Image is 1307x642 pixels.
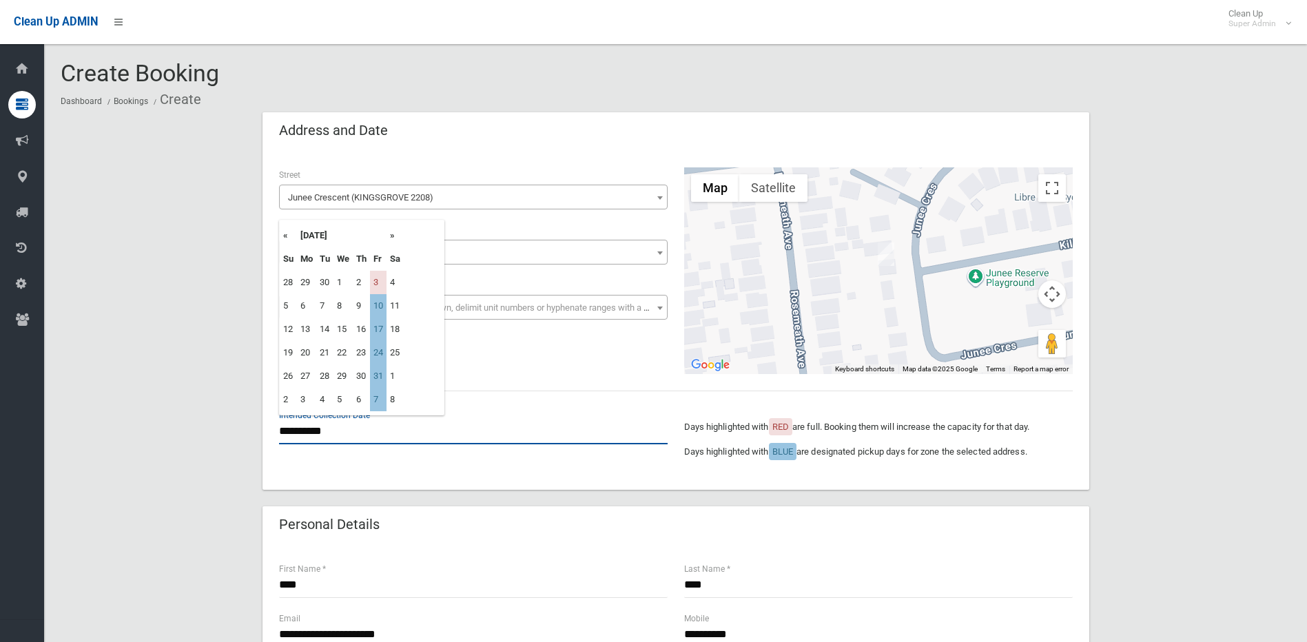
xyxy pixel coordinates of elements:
td: 21 [316,341,333,364]
a: Bookings [114,96,148,106]
td: 30 [316,271,333,294]
td: 7 [316,294,333,318]
small: Super Admin [1228,19,1276,29]
span: Select the unit number from the dropdown, delimit unit numbers or hyphenate ranges with a comma [288,302,673,313]
td: 28 [316,364,333,388]
th: Sa [387,247,404,271]
td: 14 [316,318,333,341]
button: Keyboard shortcuts [835,364,894,374]
td: 25 [387,341,404,364]
span: BLUE [772,446,793,457]
td: 17 [370,318,387,341]
td: 12 [280,318,297,341]
th: » [387,224,404,247]
td: 26 [280,364,297,388]
button: Show street map [691,174,739,202]
th: Tu [316,247,333,271]
td: 2 [280,388,297,411]
td: 28 [280,271,297,294]
th: Mo [297,247,316,271]
p: Days highlighted with are designated pickup days for zone the selected address. [684,444,1073,460]
td: 5 [333,388,353,411]
button: Map camera controls [1038,280,1066,308]
td: 29 [297,271,316,294]
td: 29 [333,364,353,388]
td: 19 [280,341,297,364]
th: Su [280,247,297,271]
a: Open this area in Google Maps (opens a new window) [688,356,733,374]
th: [DATE] [297,224,387,247]
a: Terms (opens in new tab) [986,365,1005,373]
header: Personal Details [263,511,396,538]
th: « [280,224,297,247]
td: 6 [353,388,370,411]
td: 10 [370,294,387,318]
span: RED [772,422,789,432]
td: 13 [297,318,316,341]
p: Days highlighted with are full. Booking them will increase the capacity for that day. [684,419,1073,435]
td: 30 [353,364,370,388]
div: 33 Junee Crescent, KINGSGROVE NSW 2208 [878,242,894,266]
td: 23 [353,341,370,364]
td: 4 [316,388,333,411]
li: Create [150,87,201,112]
td: 9 [353,294,370,318]
td: 18 [387,318,404,341]
a: Report a map error [1013,365,1069,373]
td: 24 [370,341,387,364]
span: Junee Crescent (KINGSGROVE 2208) [282,188,664,207]
span: Create Booking [61,59,219,87]
td: 22 [333,341,353,364]
td: 1 [387,364,404,388]
th: Fr [370,247,387,271]
td: 4 [387,271,404,294]
td: 2 [353,271,370,294]
td: 27 [297,364,316,388]
td: 16 [353,318,370,341]
span: 33 [279,240,668,265]
td: 8 [387,388,404,411]
th: Th [353,247,370,271]
a: Dashboard [61,96,102,106]
img: Google [688,356,733,374]
td: 11 [387,294,404,318]
span: 33 [282,243,664,262]
span: Clean Up ADMIN [14,15,98,28]
td: 3 [297,388,316,411]
button: Drag Pegman onto the map to open Street View [1038,330,1066,358]
td: 31 [370,364,387,388]
span: Map data ©2025 Google [903,365,978,373]
td: 6 [297,294,316,318]
td: 5 [280,294,297,318]
button: Toggle fullscreen view [1038,174,1066,202]
td: 8 [333,294,353,318]
td: 7 [370,388,387,411]
td: 3 [370,271,387,294]
td: 20 [297,341,316,364]
span: Clean Up [1222,8,1290,29]
button: Show satellite imagery [739,174,807,202]
th: We [333,247,353,271]
header: Address and Date [263,117,404,144]
span: Junee Crescent (KINGSGROVE 2208) [279,185,668,209]
td: 1 [333,271,353,294]
td: 15 [333,318,353,341]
